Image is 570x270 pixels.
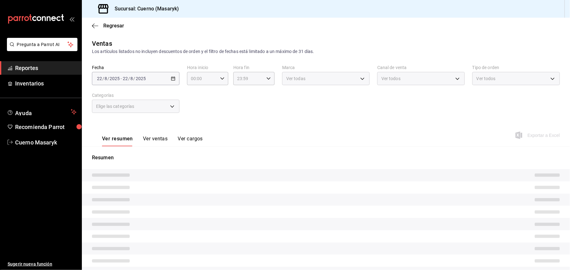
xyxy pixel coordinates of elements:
[233,66,275,70] label: Hora fin
[381,75,401,82] span: Ver todos
[15,64,77,72] span: Reportes
[103,23,124,29] span: Regresar
[102,76,104,81] span: /
[187,66,228,70] label: Hora inicio
[8,261,77,267] span: Sugerir nueva función
[92,48,560,55] div: Los artículos listados no incluyen descuentos de orden y el filtro de fechas está limitado a un m...
[15,123,77,131] span: Recomienda Parrot
[69,16,74,21] button: open_drawer_menu
[286,75,305,82] span: Ver todas
[4,46,77,52] a: Pregunta a Parrot AI
[130,76,134,81] input: --
[143,136,168,146] button: Ver ventas
[178,136,203,146] button: Ver cargos
[128,76,130,81] span: /
[92,23,124,29] button: Regresar
[377,66,465,70] label: Canal de venta
[282,66,370,70] label: Marca
[15,108,68,116] span: Ayuda
[7,38,77,51] button: Pregunta a Parrot AI
[107,76,109,81] span: /
[102,136,133,146] button: Ver resumen
[92,93,180,98] label: Categorías
[123,76,128,81] input: --
[102,136,203,146] div: navigation tabs
[92,39,112,48] div: Ventas
[109,76,120,81] input: ----
[135,76,146,81] input: ----
[476,75,496,82] span: Ver todos
[97,76,102,81] input: --
[134,76,135,81] span: /
[17,41,68,48] span: Pregunta a Parrot AI
[110,5,179,13] h3: Sucursal: Cuerno (Masaryk)
[96,103,134,109] span: Elige las categorías
[15,79,77,88] span: Inventarios
[104,76,107,81] input: --
[472,66,560,70] label: Tipo de orden
[15,138,77,147] span: Cuerno Masaryk
[92,154,560,161] p: Resumen
[121,76,122,81] span: -
[92,66,180,70] label: Fecha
